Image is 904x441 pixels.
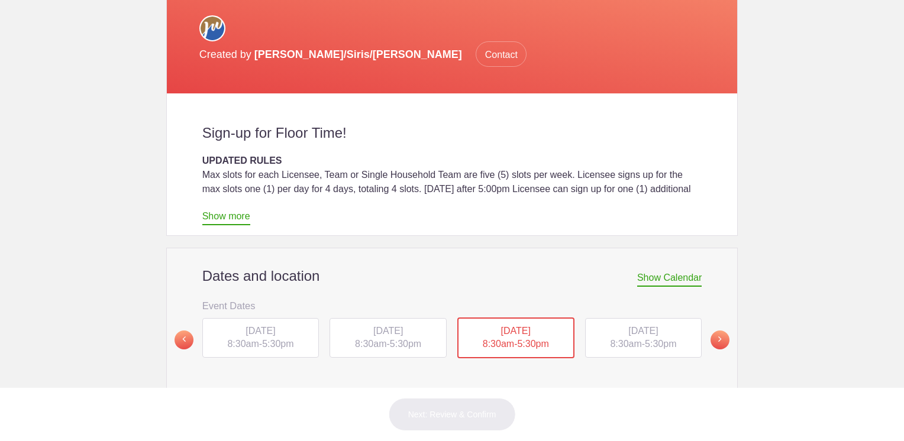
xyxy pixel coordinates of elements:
div: - [457,317,574,359]
button: [DATE] 8:30am-5:30pm [457,317,575,359]
span: [PERSON_NAME]/Siris/[PERSON_NAME] [254,48,462,60]
span: 8:30am [227,339,259,349]
span: 5:30pm [262,339,293,349]
span: [DATE] [501,326,531,336]
span: 8:30am [483,339,514,349]
h2: Sign-up for Floor Time! [202,124,702,142]
span: 8:30am [355,339,386,349]
span: [DATE] [246,326,275,336]
div: - [585,318,702,358]
strong: UPDATED RULES [202,155,282,166]
span: 5:30pm [390,339,421,349]
div: Max slots for each Licensee, Team or Single Household Team are five (5) slots per week. Licensee ... [202,168,702,225]
span: 8:30am [610,339,641,349]
button: [DATE] 8:30am-5:30pm [329,317,447,359]
h2: Dates and location [202,267,702,285]
p: Created by [199,41,527,67]
span: 5:30pm [645,339,676,349]
span: [DATE] [373,326,403,336]
button: [DATE] 8:30am-5:30pm [585,317,703,359]
a: Show more [202,211,250,225]
div: - [202,318,319,358]
button: Next: Review & Confirm [389,398,516,431]
div: - [330,318,447,358]
h3: Event Dates [202,297,702,314]
img: Circle for social [199,15,225,41]
span: [DATE] [628,326,658,336]
span: Contact [476,41,527,67]
span: 5:30pm [517,339,548,349]
button: [DATE] 8:30am-5:30pm [202,317,320,359]
span: Show Calendar [637,273,702,287]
